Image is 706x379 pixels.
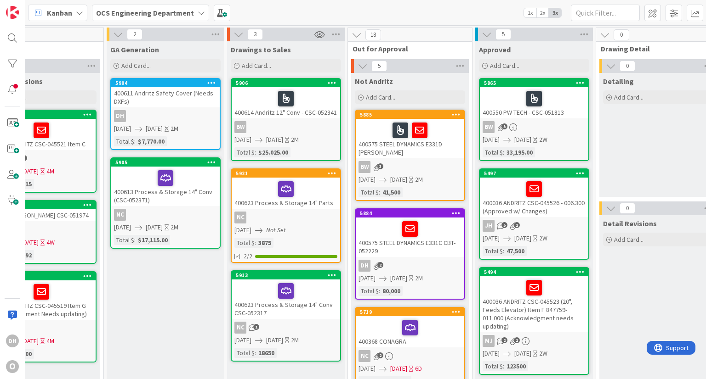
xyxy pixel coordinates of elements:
[366,93,395,101] span: Add Card...
[134,235,136,245] span: :
[539,135,547,145] div: 2W
[6,334,19,347] div: DH
[115,159,220,166] div: 5905
[390,364,407,373] span: [DATE]
[483,135,500,145] span: [DATE]
[356,308,464,316] div: 5719
[501,222,507,228] span: 5
[539,234,547,243] div: 2W
[480,335,588,347] div: MJ
[111,209,220,221] div: NC
[483,335,495,347] div: MJ
[480,79,588,87] div: 5865
[110,45,159,54] span: GA Generation
[46,238,55,247] div: 4W
[114,223,131,232] span: [DATE]
[490,61,519,70] span: Add Card...
[47,7,72,18] span: Kanban
[480,276,588,332] div: 400036 ANDRITZ CSC-045523 (20", Feeds Elevator) Item F 847759-011.000 (Acknowledgment needs updat...
[620,61,635,72] span: 0
[266,226,286,234] i: Not Set
[501,123,507,129] span: 5
[121,61,151,70] span: Add Card...
[266,135,283,145] span: [DATE]
[231,270,341,362] a: 5913400623 Process & Storage 14" Conv CSC-052317NC[DATE][DATE]2MTotal $:18650
[234,135,251,145] span: [DATE]
[504,361,528,371] div: 123500
[111,87,220,107] div: 400611 Andritz Safety Cover (Needs DXFs)
[503,361,504,371] span: :
[359,161,370,173] div: BW
[146,124,163,134] span: [DATE]
[480,220,588,232] div: JH
[46,336,54,346] div: 4M
[256,348,277,358] div: 18650
[380,187,403,197] div: 41,500
[359,260,370,272] div: DH
[111,158,220,167] div: 5905
[234,238,255,248] div: Total $
[111,167,220,206] div: 400613 Process & Storage 14" Conv (CSC-052371)
[380,286,403,296] div: 80,000
[115,80,220,86] div: 5904
[231,78,341,161] a: 5906400614 Andritz 12" Conv - CSC-052341BW[DATE][DATE]2MTotal $:$25.025.00
[231,168,341,263] a: 5921400623 Process & Storage 14" PartsNC[DATE]Not SetTotal $:38752/2
[232,279,340,319] div: 400623 Process & Storage 14" Conv CSC-052317
[524,8,536,17] span: 1x
[232,121,340,133] div: BW
[504,246,527,256] div: 47,500
[504,147,535,157] div: 33,195.00
[479,267,589,375] a: 5494400036 ANDRITZ CSC-045523 (20", Feeds Elevator) Item F 847759-011.000 (Acknowledgment needs u...
[253,324,259,330] span: 1
[359,364,376,373] span: [DATE]
[483,121,495,133] div: BW
[114,209,126,221] div: NC
[480,169,588,178] div: 5497
[359,187,379,197] div: Total $
[291,135,299,145] div: 2M
[234,212,246,223] div: NC
[356,161,464,173] div: BW
[479,78,589,161] a: 5865400550 PW TECH - CSC-051813BW[DATE][DATE]2WTotal $:33,195.00
[114,124,131,134] span: [DATE]
[377,262,383,268] span: 2
[232,271,340,279] div: 5913
[359,286,379,296] div: Total $
[19,1,42,12] span: Support
[371,61,387,72] span: 5
[359,350,370,362] div: NC
[110,157,221,249] a: 5905400613 Process & Storage 14" Conv (CSC-052371)NC[DATE][DATE]2MTotal $:$17,115.00
[256,147,290,157] div: $25.025.00
[6,6,19,19] img: Visit kanbanzone.com
[360,111,464,118] div: 5885
[127,29,142,40] span: 2
[234,121,246,133] div: BW
[483,361,503,371] div: Total $
[483,147,503,157] div: Total $
[480,178,588,217] div: 400036 ANDRITZ CSC-045526 - 006.300 (Approved w/ Changes)
[111,79,220,107] div: 5904400611 Andritz Safety Cover (Needs DXFs)
[501,337,507,343] span: 2
[359,273,376,283] span: [DATE]
[379,286,380,296] span: :
[356,209,464,257] div: 5884400575 STEEL DYNAMICS E331C CBT-052229
[232,79,340,87] div: 5906
[356,111,464,119] div: 5885
[96,8,194,17] b: OCS Engineering Department
[603,219,657,228] span: Detail Revisions
[480,169,588,217] div: 5497400036 ANDRITZ CSC-045526 - 006.300 (Approved w/ Changes)
[171,124,178,134] div: 2M
[503,246,504,256] span: :
[483,220,495,232] div: JH
[483,246,503,256] div: Total $
[415,175,423,184] div: 2M
[171,223,178,232] div: 2M
[484,269,588,275] div: 5494
[266,335,283,345] span: [DATE]
[114,136,134,146] div: Total $
[483,234,500,243] span: [DATE]
[234,225,251,235] span: [DATE]
[377,352,383,358] span: 2
[356,350,464,362] div: NC
[236,80,340,86] div: 5906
